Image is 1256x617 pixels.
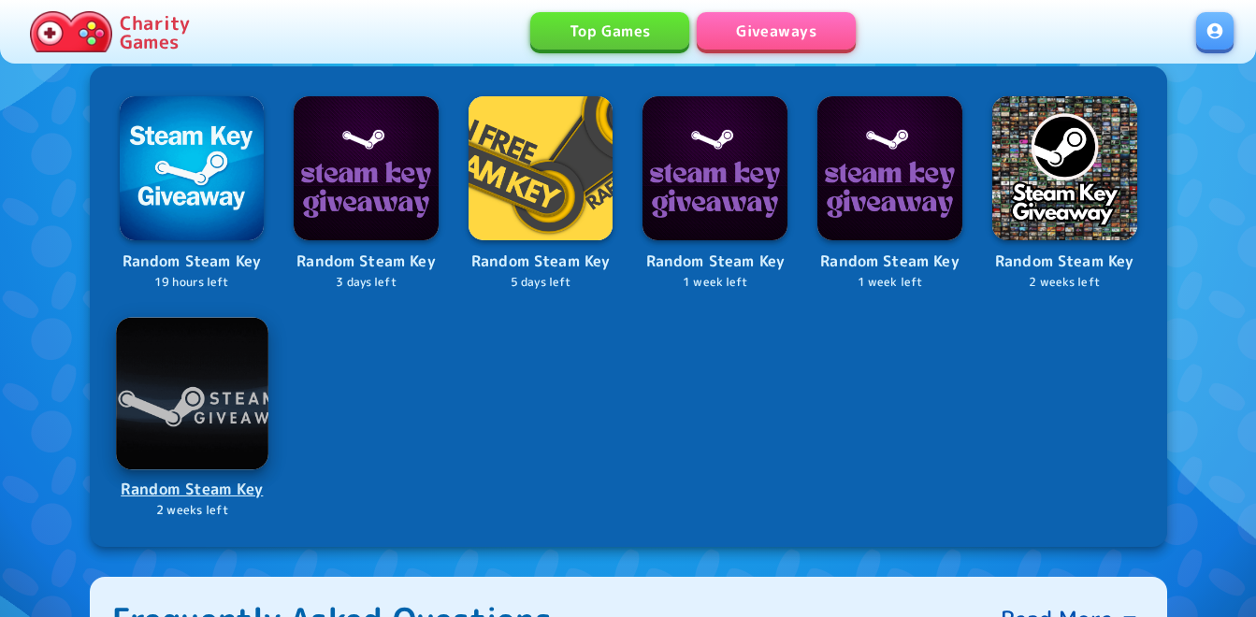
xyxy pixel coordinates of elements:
a: LogoRandom Steam Key1 week left [642,96,787,292]
p: Random Steam Key [642,250,787,274]
img: Logo [116,317,267,468]
p: Random Steam Key [817,250,962,274]
p: Random Steam Key [120,250,265,274]
img: Logo [120,96,265,241]
a: LogoRandom Steam Key5 days left [469,96,614,292]
p: Charity Games [120,13,190,50]
p: Random Steam Key [469,250,614,274]
img: Logo [817,96,962,241]
a: Charity Games [22,7,197,56]
img: Charity.Games [30,11,112,52]
p: 2 weeks left [992,274,1137,292]
p: 3 days left [294,274,439,292]
p: Random Steam Key [118,477,267,502]
a: LogoRandom Steam Key19 hours left [120,96,265,292]
p: 2 weeks left [118,502,267,520]
img: Logo [294,96,439,241]
p: 1 week left [817,274,962,292]
p: Random Steam Key [992,250,1137,274]
img: Logo [642,96,787,241]
img: Logo [469,96,614,241]
p: 19 hours left [120,274,265,292]
a: LogoRandom Steam Key2 weeks left [992,96,1137,292]
p: Random Steam Key [294,250,439,274]
a: Giveaways [697,12,856,50]
img: Logo [992,96,1137,241]
a: Top Games [530,12,689,50]
p: 5 days left [469,274,614,292]
a: LogoRandom Steam Key3 days left [294,96,439,292]
p: 1 week left [642,274,787,292]
a: LogoRandom Steam Key1 week left [817,96,962,292]
a: LogoRandom Steam Key2 weeks left [118,319,267,519]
